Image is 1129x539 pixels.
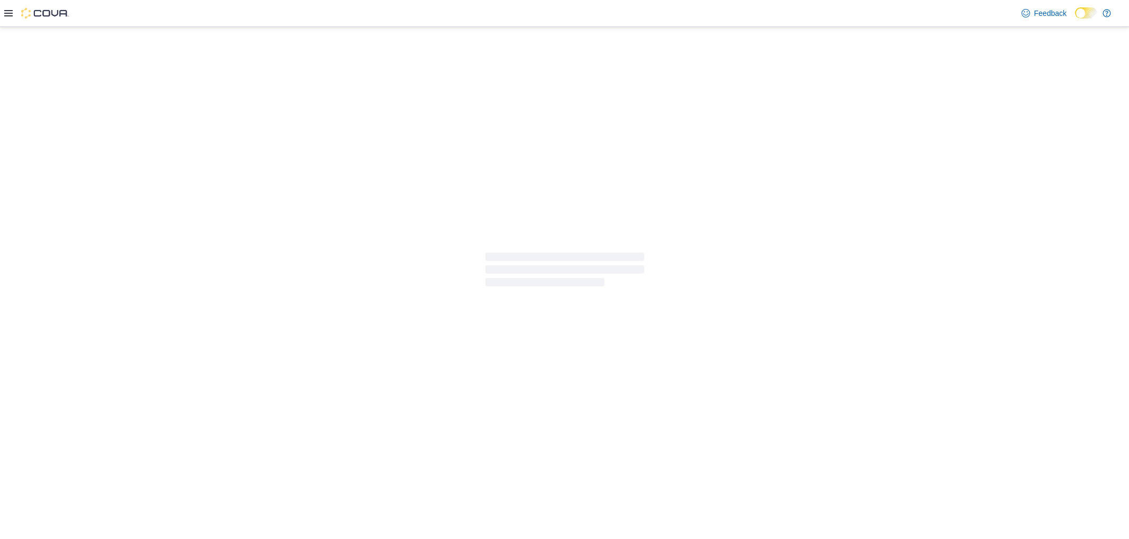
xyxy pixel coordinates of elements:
a: Feedback [1017,3,1071,24]
span: Feedback [1034,8,1067,19]
img: Cova [21,8,69,19]
input: Dark Mode [1075,7,1097,19]
span: Loading [485,255,644,289]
